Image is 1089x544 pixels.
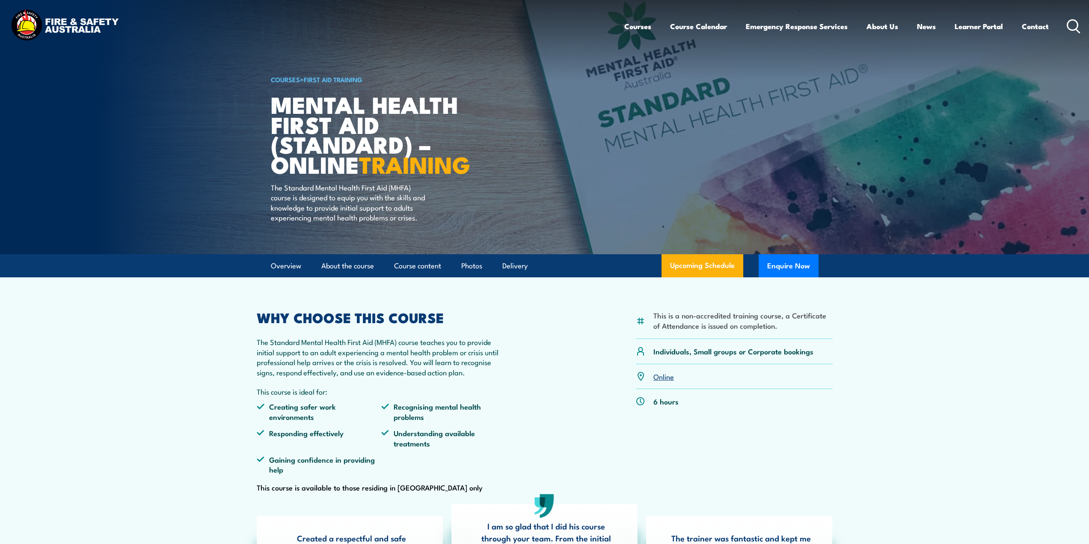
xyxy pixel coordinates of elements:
[653,310,833,330] li: This is a non-accredited training course, a Certificate of Attendance is issued on completion.
[304,74,362,84] a: First Aid Training
[257,428,382,448] li: Responding effectively
[257,311,507,323] h2: WHY CHOOSE THIS COURSE
[394,255,441,277] a: Course content
[653,346,813,356] p: Individuals, Small groups or Corporate bookings
[271,74,482,84] h6: >
[759,254,819,277] button: Enquire Now
[670,15,727,38] a: Course Calendar
[271,94,482,174] h1: Mental Health First Aid (Standard) – Online
[359,146,470,181] strong: TRAINING
[502,255,528,277] a: Delivery
[271,182,427,223] p: The Standard Mental Health First Aid (MHFA) course is designed to equip you with the skills and k...
[257,386,507,396] p: This course is ideal for:
[381,428,506,448] li: Understanding available treatments
[461,255,482,277] a: Photos
[955,15,1003,38] a: Learner Portal
[257,337,507,377] p: The Standard Mental Health First Aid (MHFA) course teaches you to provide initial support to an a...
[381,401,506,422] li: Recognising mental health problems
[271,74,300,84] a: COURSES
[257,401,382,422] li: Creating safer work environments
[653,371,674,381] a: Online
[746,15,848,38] a: Emergency Response Services
[866,15,898,38] a: About Us
[257,311,507,493] div: This course is available to those residing in [GEOGRAPHIC_DATA] only
[321,255,374,277] a: About the course
[624,15,651,38] a: Courses
[653,396,679,406] p: 6 hours
[917,15,936,38] a: News
[271,255,301,277] a: Overview
[662,254,743,277] a: Upcoming Schedule
[257,455,382,475] li: Gaining confidence in providing help
[1022,15,1049,38] a: Contact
